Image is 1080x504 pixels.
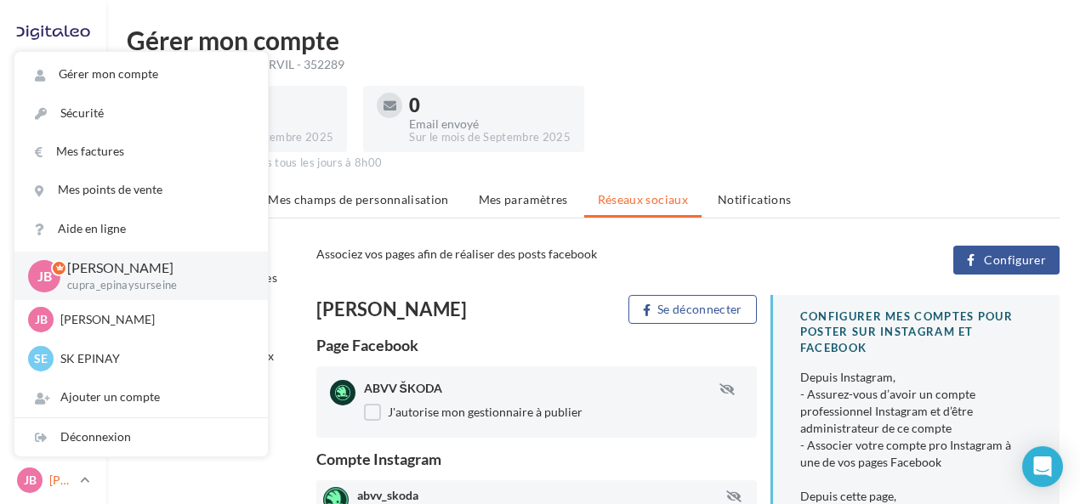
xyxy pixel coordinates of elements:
a: Mes factures [14,133,268,171]
div: Open Intercom Messenger [1022,446,1063,487]
div: Référence client : 41DCUPRVIL - 352289 [127,56,1060,73]
span: Mes paramètres [479,192,568,207]
div: Compte Instagram [316,451,757,467]
a: JB [PERSON_NAME] [14,464,93,496]
div: Ces valeurs sont actualisées tous les jours à 8h00 [127,156,1060,171]
a: Sécurité [14,94,268,133]
span: JB [35,311,48,328]
div: [PERSON_NAME] [316,300,530,319]
p: [PERSON_NAME] [49,472,73,489]
span: abvv_skoda [357,488,418,502]
button: Se déconnecter [628,295,757,324]
a: Mes points de vente [14,171,268,209]
label: J'autorise mon gestionnaire à publier [364,404,583,421]
div: CONFIGURER MES COMPTES POUR POSTER sur instagram et facebook [800,309,1032,356]
span: JB [24,472,37,489]
p: cupra_epinaysurseine [67,278,241,293]
p: [PERSON_NAME] [60,311,247,328]
span: JB [37,266,52,286]
div: Déconnexion [14,418,268,456]
div: Sur le mois de Septembre 2025 [409,130,570,145]
div: 0 [409,96,570,115]
p: [PERSON_NAME] [67,258,241,278]
div: Ajouter un compte [14,378,268,416]
span: Notifications [718,192,792,207]
span: SE [34,350,48,367]
span: Mes champs de personnalisation [268,192,449,207]
a: Gérer mon compte [14,55,268,93]
div: Page Facebook [316,337,757,353]
span: URL [143,444,166,458]
div: Email envoyé [409,118,570,130]
p: SK EPINAY [60,350,247,367]
button: Configurer [953,246,1060,275]
a: Aide en ligne [14,210,268,248]
span: ABVV ŠKODA [364,381,442,395]
span: Associez vos pages afin de réaliser des posts facebook [316,246,597,261]
span: Configurer [984,253,1046,267]
h1: Gérer mon compte [127,27,1060,53]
